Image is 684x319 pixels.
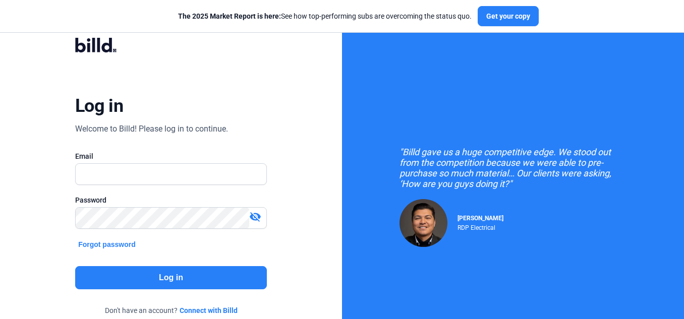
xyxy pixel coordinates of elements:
mat-icon: visibility_off [249,211,261,223]
div: Welcome to Billd! Please log in to continue. [75,123,228,135]
img: Raul Pacheco [400,199,447,247]
div: Log in [75,95,123,117]
div: Don't have an account? [75,305,267,315]
div: Password [75,195,267,205]
div: "Billd gave us a huge competitive edge. We stood out from the competition because we were able to... [400,147,626,189]
button: Log in [75,266,267,289]
button: Get your copy [478,6,539,26]
button: Forgot password [75,239,139,250]
div: Email [75,151,267,161]
div: RDP Electrical [458,222,503,231]
a: Connect with Billd [180,305,238,315]
span: [PERSON_NAME] [458,215,503,222]
span: The 2025 Market Report is here: [178,12,281,20]
div: See how top-performing subs are overcoming the status quo. [178,11,472,21]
